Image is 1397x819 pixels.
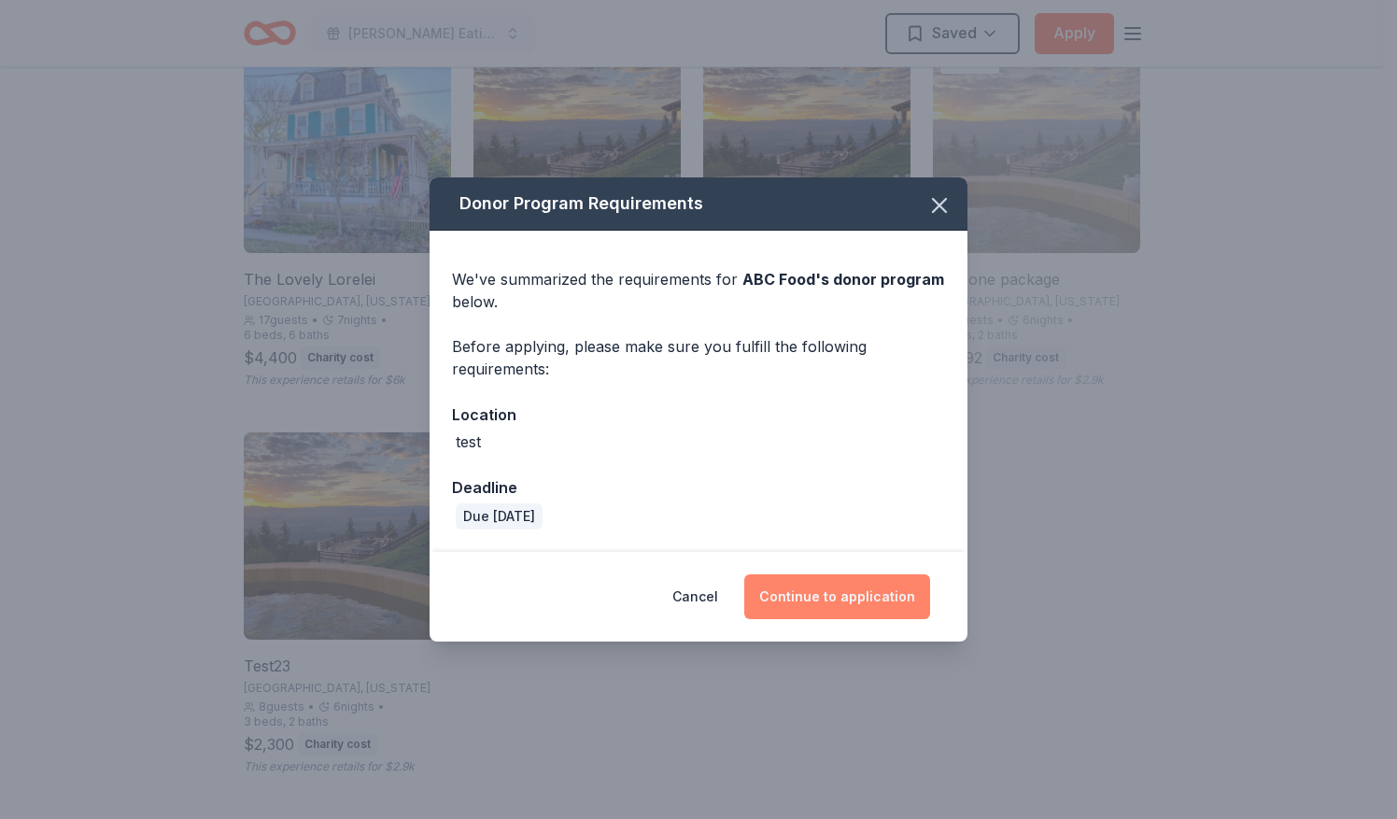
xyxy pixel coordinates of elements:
[456,431,481,453] div: test
[452,335,945,380] div: Before applying, please make sure you fulfill the following requirements:
[452,402,945,427] div: Location
[452,475,945,500] div: Deadline
[430,177,967,231] div: Donor Program Requirements
[744,574,930,619] button: Continue to application
[456,503,543,530] div: Due [DATE]
[742,270,944,289] span: ABC Food 's donor program
[672,574,718,619] button: Cancel
[452,268,945,313] div: We've summarized the requirements for below.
